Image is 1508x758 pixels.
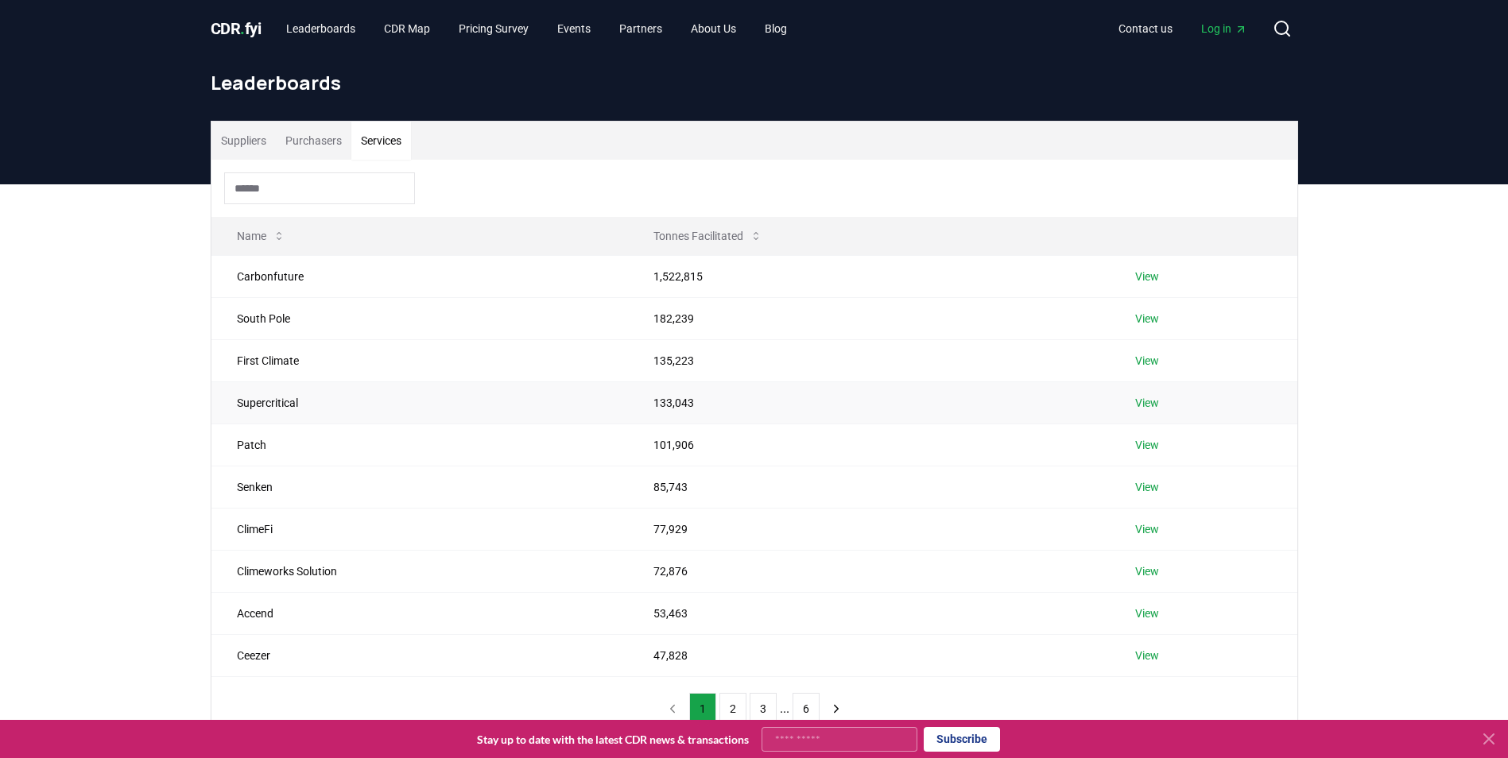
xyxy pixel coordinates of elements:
td: 135,223 [628,339,1110,381]
a: Blog [752,14,800,43]
h1: Leaderboards [211,70,1298,95]
span: CDR fyi [211,19,262,38]
button: Suppliers [211,122,276,160]
button: Services [351,122,411,160]
td: Supercritical [211,381,629,423]
nav: Main [273,14,800,43]
td: Carbonfuture [211,255,629,297]
button: 1 [689,693,716,725]
button: next page [823,693,850,725]
a: View [1135,395,1159,411]
td: Ceezer [211,634,629,676]
a: View [1135,521,1159,537]
td: 133,043 [628,381,1110,423]
button: Purchasers [276,122,351,160]
td: Senken [211,466,629,508]
td: 53,463 [628,592,1110,634]
td: 77,929 [628,508,1110,550]
a: Log in [1188,14,1260,43]
a: View [1135,648,1159,663]
a: View [1135,563,1159,579]
td: First Climate [211,339,629,381]
td: 101,906 [628,423,1110,466]
span: Log in [1201,21,1247,37]
button: Tonnes Facilitated [641,220,775,252]
a: View [1135,269,1159,284]
a: View [1135,353,1159,369]
span: . [240,19,245,38]
a: Pricing Survey [446,14,541,43]
td: 182,239 [628,297,1110,339]
a: CDR Map [371,14,443,43]
td: ClimeFi [211,508,629,550]
td: Accend [211,592,629,634]
a: View [1135,437,1159,453]
a: CDR.fyi [211,17,262,40]
button: 3 [750,693,777,725]
a: Contact us [1106,14,1185,43]
a: About Us [678,14,749,43]
td: Climeworks Solution [211,550,629,592]
nav: Main [1106,14,1260,43]
td: 72,876 [628,550,1110,592]
a: Partners [607,14,675,43]
td: Patch [211,423,629,466]
a: View [1135,311,1159,327]
button: Name [224,220,298,252]
td: 1,522,815 [628,255,1110,297]
td: 85,743 [628,466,1110,508]
li: ... [780,699,789,718]
a: View [1135,479,1159,495]
a: View [1135,605,1159,621]
a: Events [545,14,603,43]
a: Leaderboards [273,14,368,43]
td: South Pole [211,297,629,339]
td: 47,828 [628,634,1110,676]
button: 2 [719,693,746,725]
button: 6 [793,693,820,725]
